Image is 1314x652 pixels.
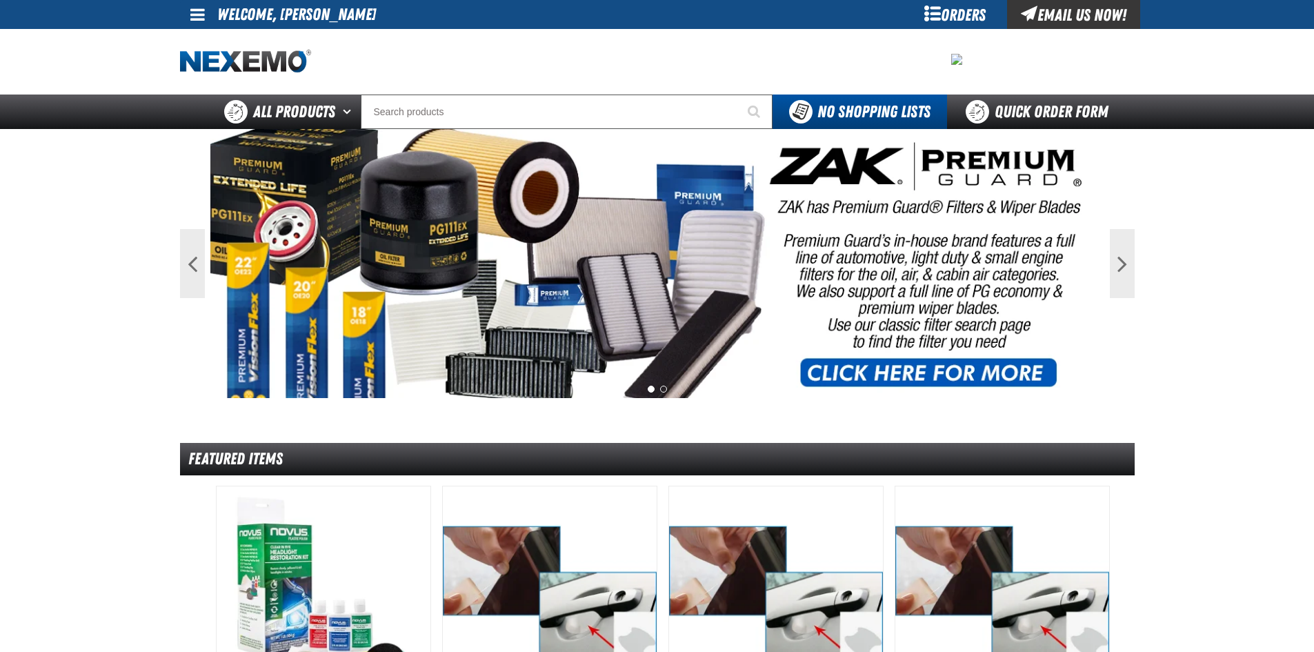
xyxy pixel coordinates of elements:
[253,99,335,124] span: All Products
[947,95,1134,129] a: Quick Order Form
[361,95,773,129] input: Search
[817,102,930,121] span: No Shopping Lists
[738,95,773,129] button: Start Searching
[1110,229,1135,298] button: Next
[773,95,947,129] button: You do not have available Shopping Lists. Open to Create a New List
[180,50,311,74] img: Nexemo logo
[180,229,205,298] button: Previous
[648,386,655,393] button: 1 of 2
[180,443,1135,475] div: Featured Items
[210,129,1104,398] img: PG Filters & Wipers
[660,386,667,393] button: 2 of 2
[951,54,962,65] img: 792e258ba9f2e0418e18c59e573ab877.png
[338,95,361,129] button: Open All Products pages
